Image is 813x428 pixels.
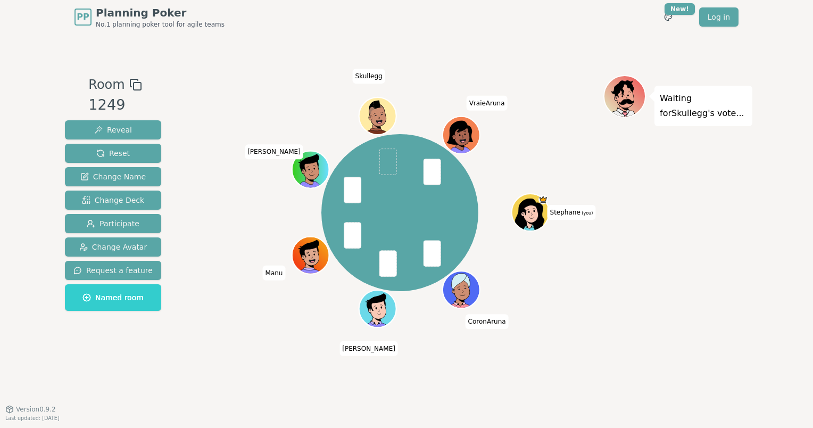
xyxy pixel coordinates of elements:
[16,405,56,414] span: Version 0.9.2
[659,7,678,27] button: New!
[5,415,60,421] span: Last updated: [DATE]
[96,148,130,159] span: Reset
[87,218,139,229] span: Participate
[539,195,549,204] span: Stephane is the host
[65,191,161,210] button: Change Deck
[96,20,225,29] span: No.1 planning poker tool for agile teams
[580,211,593,216] span: (you)
[245,144,303,159] span: Click to change your name
[77,11,89,23] span: PP
[339,341,398,356] span: Click to change your name
[88,94,142,116] div: 1249
[82,195,144,205] span: Change Deck
[467,96,508,111] span: Click to change your name
[79,242,147,252] span: Change Avatar
[65,237,161,257] button: Change Avatar
[353,69,385,84] span: Click to change your name
[547,205,596,220] span: Click to change your name
[65,284,161,311] button: Named room
[94,125,132,135] span: Reveal
[65,167,161,186] button: Change Name
[80,171,146,182] span: Change Name
[88,75,125,94] span: Room
[65,261,161,280] button: Request a feature
[82,292,144,303] span: Named room
[660,91,747,121] p: Waiting for Skullegg 's vote...
[96,5,225,20] span: Planning Poker
[65,120,161,139] button: Reveal
[699,7,739,27] a: Log in
[513,195,548,230] button: Click to change your avatar
[466,315,509,330] span: Click to change your name
[5,405,56,414] button: Version0.9.2
[74,5,225,29] a: PPPlanning PokerNo.1 planning poker tool for agile teams
[65,144,161,163] button: Reset
[73,265,153,276] span: Request a feature
[665,3,695,15] div: New!
[65,214,161,233] button: Participate
[263,266,286,281] span: Click to change your name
